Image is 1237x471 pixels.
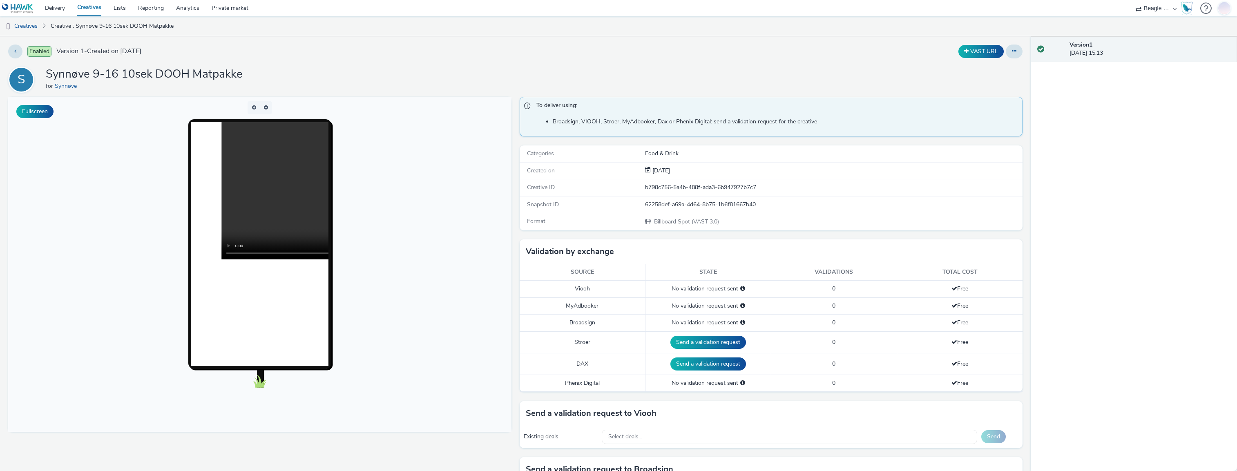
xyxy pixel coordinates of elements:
[650,285,767,293] div: No validation request sent
[740,302,745,310] div: Please select a deal below and click on Send to send a validation request to MyAdbooker.
[645,264,771,281] th: State
[55,82,80,90] a: Synnøve
[951,338,968,346] span: Free
[16,105,54,118] button: Fullscreen
[651,167,670,175] div: Creation 19 August 2025, 15:13
[956,45,1006,58] div: Duplicate the creative as a VAST URL
[1070,41,1092,49] strong: Version 1
[832,338,835,346] span: 0
[526,246,614,258] h3: Validation by exchange
[951,379,968,387] span: Free
[520,315,645,331] td: Broadsign
[832,379,835,387] span: 0
[47,16,178,36] a: Creative : Synnøve 9-16 10sek DOOH Matpakke
[1181,2,1196,15] a: Hawk Academy
[645,183,1022,192] div: b798c756-5a4b-488f-ada3-6b947927b7c7
[650,302,767,310] div: No validation request sent
[527,217,545,225] span: Format
[536,101,1014,112] span: To deliver using:
[608,433,642,440] span: Select deals...
[520,331,645,353] td: Stroer
[832,302,835,310] span: 0
[771,264,897,281] th: Validations
[832,319,835,326] span: 0
[526,407,656,420] h3: Send a validation request to Viooh
[46,67,243,82] h1: Synnøve 9-16 10sek DOOH Matpakke
[1181,2,1193,15] img: Hawk Academy
[981,430,1006,443] button: Send
[527,167,555,174] span: Created on
[951,285,968,292] span: Free
[951,319,968,326] span: Free
[1070,41,1230,58] div: [DATE] 15:13
[27,46,51,57] span: Enabled
[670,336,746,349] button: Send a validation request
[527,183,555,191] span: Creative ID
[650,379,767,387] div: No validation request sent
[8,76,38,83] a: S
[520,375,645,391] td: Phenix Digital
[2,3,33,13] img: undefined Logo
[650,319,767,327] div: No validation request sent
[951,302,968,310] span: Free
[520,297,645,314] td: MyAdbooker
[651,167,670,174] span: [DATE]
[56,47,141,56] span: Version 1 - Created on [DATE]
[18,68,25,91] div: S
[46,82,55,90] span: for
[553,118,1018,126] li: Broadsign, VIOOH, Stroer, MyAdbooker, Dax or Phenix Digital: send a validation request for the cr...
[1218,0,1230,16] img: Jonas Bruzga
[740,285,745,293] div: Please select a deal below and click on Send to send a validation request to Viooh.
[740,319,745,327] div: Please select a deal below and click on Send to send a validation request to Broadsign.
[670,357,746,371] button: Send a validation request
[832,360,835,368] span: 0
[520,353,645,375] td: DAX
[520,281,645,297] td: Viooh
[527,201,559,208] span: Snapshot ID
[645,201,1022,209] div: 62258def-a69a-4d64-8b75-1b6f81667b40
[645,150,1022,158] div: Food & Drink
[958,45,1004,58] button: VAST URL
[520,264,645,281] th: Source
[951,360,968,368] span: Free
[653,218,719,225] span: Billboard Spot (VAST 3.0)
[524,433,598,441] div: Existing deals
[4,22,12,31] img: dooh
[740,379,745,387] div: Please select a deal below and click on Send to send a validation request to Phenix Digital.
[832,285,835,292] span: 0
[897,264,1023,281] th: Total cost
[527,150,554,157] span: Categories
